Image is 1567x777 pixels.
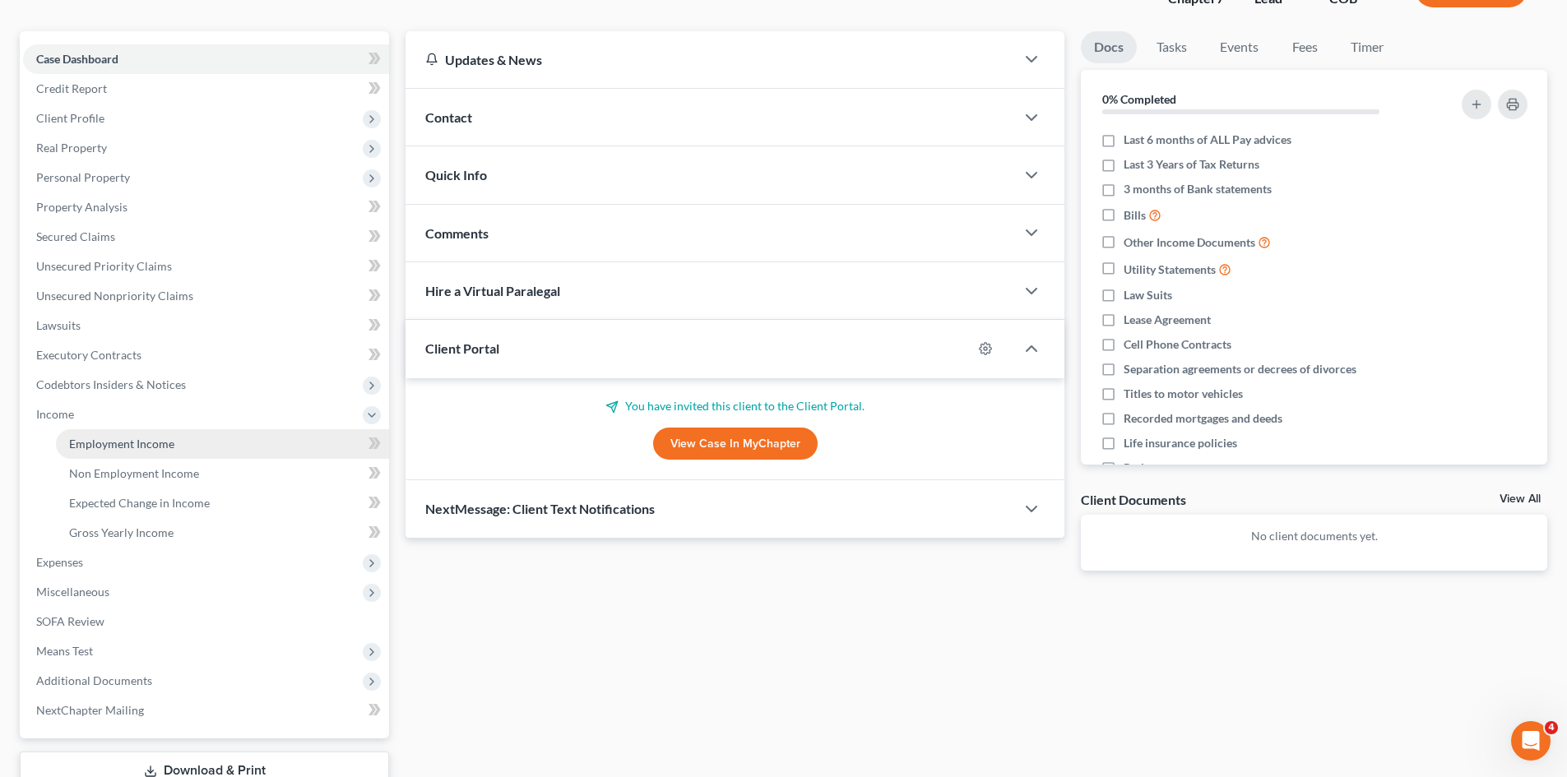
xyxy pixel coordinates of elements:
span: SOFA Review [36,614,104,628]
a: Tasks [1143,31,1200,63]
span: Personal Property [36,170,130,184]
a: Credit Report [23,74,389,104]
span: NextMessage: Client Text Notifications [425,501,655,516]
a: Executory Contracts [23,340,389,370]
a: Secured Claims [23,222,389,252]
span: 3 months of Bank statements [1124,181,1272,197]
span: Utility Statements [1124,261,1216,278]
span: Unsecured Nonpriority Claims [36,289,193,303]
div: Client Documents [1081,491,1186,508]
a: Employment Income [56,429,389,459]
span: Real Property [36,141,107,155]
span: Gross Yearly Income [69,525,174,539]
span: Property Analysis [36,200,127,214]
span: Last 3 Years of Tax Returns [1124,156,1259,173]
span: Codebtors Insiders & Notices [36,377,186,391]
span: Secured Claims [36,229,115,243]
span: Employment Income [69,437,174,451]
a: View All [1500,493,1541,505]
a: Fees [1278,31,1331,63]
span: NextChapter Mailing [36,703,144,717]
span: Non Employment Income [69,466,199,480]
p: No client documents yet. [1094,528,1534,544]
span: Means Test [36,644,93,658]
span: Lawsuits [36,318,81,332]
p: You have invited this client to the Client Portal. [425,398,1045,414]
span: Comments [425,225,489,241]
span: Case Dashboard [36,52,118,66]
span: Separation agreements or decrees of divorces [1124,361,1356,377]
a: Case Dashboard [23,44,389,74]
span: Last 6 months of ALL Pay advices [1124,132,1291,148]
a: Expected Change in Income [56,488,389,518]
a: Unsecured Nonpriority Claims [23,281,389,311]
span: Lease Agreement [1124,312,1211,328]
span: Titles to motor vehicles [1124,386,1243,402]
a: Property Analysis [23,192,389,222]
span: Credit Report [36,81,107,95]
span: Additional Documents [36,673,152,687]
a: Events [1207,31,1272,63]
span: Hire a Virtual Paralegal [425,283,560,298]
span: Contact [425,109,472,125]
span: Expenses [36,555,83,569]
a: Timer [1338,31,1397,63]
span: Income [36,407,74,421]
a: Lawsuits [23,311,389,340]
a: SOFA Review [23,607,389,636]
span: Miscellaneous [36,585,109,599]
div: Updates & News [425,51,995,68]
span: Recorded mortgages and deeds [1124,410,1282,427]
span: Retirement account statements [1124,460,1283,476]
span: Executory Contracts [36,348,141,362]
strong: 0% Completed [1102,92,1176,106]
a: Unsecured Priority Claims [23,252,389,281]
a: Non Employment Income [56,459,389,488]
span: Other Income Documents [1124,234,1255,251]
span: Client Profile [36,111,104,125]
span: Client Portal [425,340,499,356]
span: Life insurance policies [1124,435,1237,451]
span: Unsecured Priority Claims [36,259,172,273]
span: Quick Info [425,167,487,183]
span: Cell Phone Contracts [1124,336,1231,353]
a: NextChapter Mailing [23,696,389,725]
a: View Case in MyChapter [653,428,818,460]
span: Bills [1124,207,1146,224]
span: Law Suits [1124,287,1172,303]
span: 4 [1545,721,1558,734]
a: Gross Yearly Income [56,518,389,548]
a: Docs [1081,31,1137,63]
span: Expected Change in Income [69,496,210,510]
iframe: Intercom live chat [1511,721,1551,761]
